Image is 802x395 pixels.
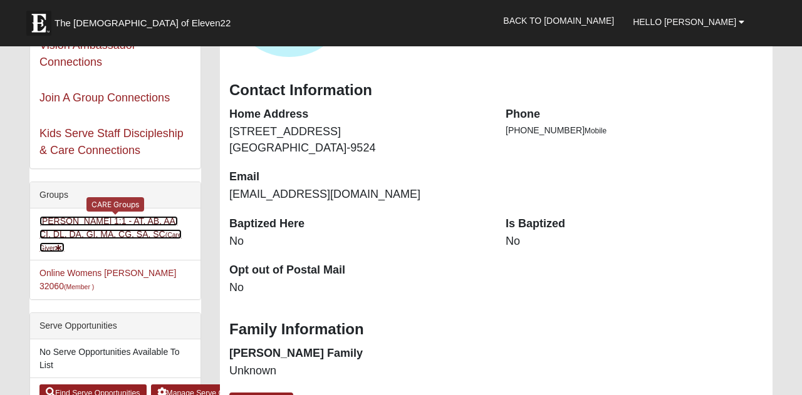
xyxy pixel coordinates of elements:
[30,339,200,378] li: No Serve Opportunities Available To List
[229,280,487,296] dd: No
[39,127,184,156] a: Kids Serve Staff Discipleship & Care Connections
[229,106,487,123] dt: Home Address
[30,182,200,208] div: Groups
[506,216,763,232] dt: Is Baptized
[623,6,754,38] a: Hello [PERSON_NAME]
[229,81,763,100] h3: Contact Information
[506,106,763,123] dt: Phone
[64,283,94,290] small: (Member )
[55,17,231,29] span: The [DEMOGRAPHIC_DATA] of Eleven22
[39,91,170,104] a: Join A Group Connections
[86,197,144,212] div: CARE Groups
[229,262,487,279] dt: Opt out of Postal Mail
[229,233,487,250] dd: No
[229,124,487,156] dd: [STREET_ADDRESS] [GEOGRAPHIC_DATA]-9524
[633,17,736,27] span: Hello [PERSON_NAME]
[20,4,271,36] a: The [DEMOGRAPHIC_DATA] of Eleven22
[39,268,176,291] a: Online Womens [PERSON_NAME] 32060(Member )
[229,216,487,232] dt: Baptized Here
[229,363,487,379] dd: Unknown
[229,169,487,185] dt: Email
[229,346,487,362] dt: [PERSON_NAME] Family
[229,187,487,203] dd: [EMAIL_ADDRESS][DOMAIN_NAME]
[585,126,607,135] span: Mobile
[39,231,182,252] small: (Care Giver )
[229,321,763,339] h3: Family Information
[39,216,182,252] a: [PERSON_NAME] 1:1 - AT, AB, AA, CI, DL, DA, GI, MA, CG, SA, SC(Care Giver)
[26,11,51,36] img: Eleven22 logo
[494,5,623,36] a: Back to [DOMAIN_NAME]
[506,233,763,250] dd: No
[30,313,200,339] div: Serve Opportunities
[506,124,763,137] li: [PHONE_NUMBER]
